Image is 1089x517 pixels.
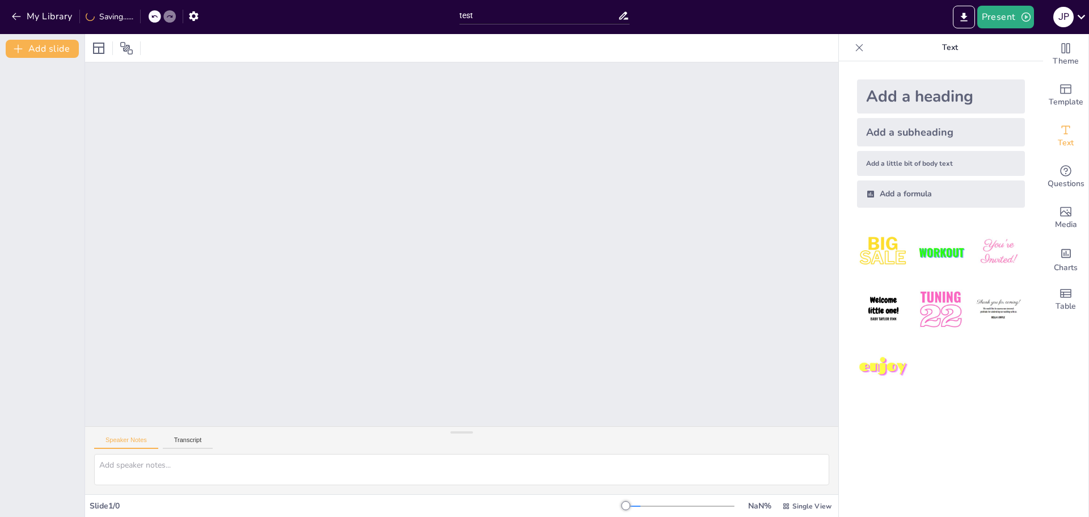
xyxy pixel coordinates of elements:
button: Present [977,6,1034,28]
img: 3.jpeg [972,226,1025,279]
img: 2.jpeg [914,226,967,279]
div: Add a table [1043,279,1088,320]
div: Add a little bit of body text [857,151,1025,176]
button: My Library [9,7,77,26]
div: Layout [90,39,108,57]
span: Theme [1053,55,1079,68]
p: Text [868,34,1032,61]
div: J P [1053,7,1074,27]
div: Add a heading [857,79,1025,114]
img: 6.jpeg [972,283,1025,336]
input: Insert title [459,7,618,24]
div: Add text boxes [1043,116,1088,157]
div: Add ready made slides [1043,75,1088,116]
span: Table [1056,300,1076,313]
div: Saving...... [86,11,133,22]
div: Add a subheading [857,118,1025,146]
button: Speaker Notes [94,436,158,449]
span: Text [1058,137,1074,149]
img: 7.jpeg [857,341,910,394]
img: 5.jpeg [914,283,967,336]
span: Position [120,41,133,55]
button: J P [1053,6,1074,28]
span: Media [1055,218,1077,231]
div: Add charts and graphs [1043,238,1088,279]
img: 1.jpeg [857,226,910,279]
button: Export to PowerPoint [953,6,975,28]
span: Template [1049,96,1083,108]
div: Change the overall theme [1043,34,1088,75]
span: Charts [1054,262,1078,274]
div: NaN % [746,501,773,511]
button: Add slide [6,40,79,58]
div: Slide 1 / 0 [90,501,626,511]
div: Add images, graphics, shapes or video [1043,197,1088,238]
span: Questions [1048,178,1084,190]
span: Single View [792,502,831,511]
div: Add a formula [857,180,1025,208]
button: Transcript [163,436,213,449]
div: Get real-time input from your audience [1043,157,1088,197]
img: 4.jpeg [857,283,910,336]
